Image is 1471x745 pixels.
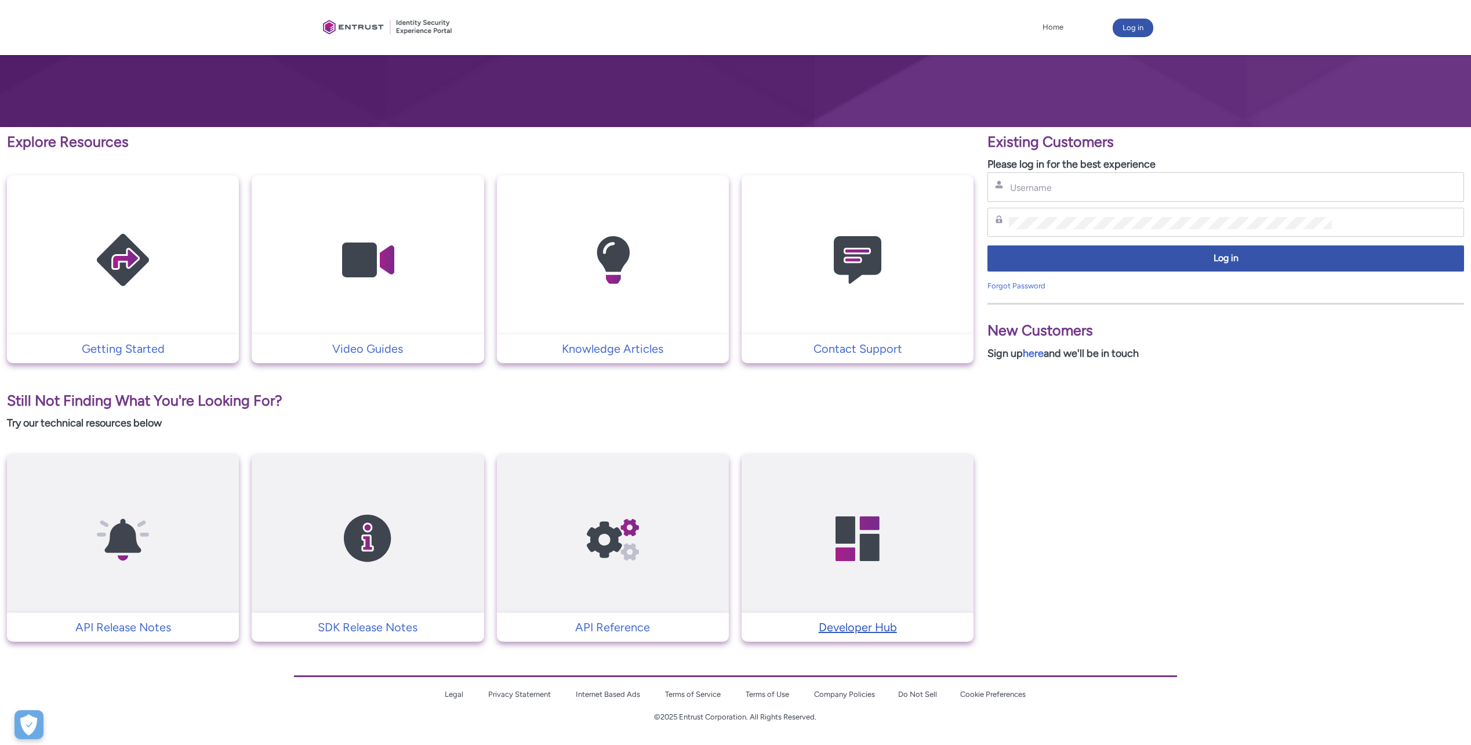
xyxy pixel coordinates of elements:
img: Getting Started [68,198,178,323]
a: Getting Started [7,340,239,357]
img: Contact Support [802,198,913,323]
a: Internet Based Ads [576,690,640,699]
p: Developer Hub [747,619,968,636]
img: Video Guides [313,198,423,323]
p: Try our technical resources below [7,415,974,431]
a: Legal [445,690,463,699]
a: API Release Notes [7,619,239,636]
p: ©2025 Entrust Corporation. All Rights Reserved. [294,711,1176,723]
p: Sign up and we'll be in touch [987,346,1464,361]
a: Do Not Sell [898,690,937,699]
a: Knowledge Articles [497,340,729,357]
p: Existing Customers [987,131,1464,153]
a: Contact Support [742,340,974,357]
button: Open Preferences [14,710,43,739]
a: Cookie Preferences [960,690,1026,699]
p: New Customers [987,320,1464,342]
a: SDK Release Notes [252,619,484,636]
a: Developer Hub [742,619,974,636]
button: Log in [1113,19,1153,37]
a: Company Policies [814,690,875,699]
p: API Release Notes [13,619,233,636]
iframe: Qualified Messenger [1418,692,1471,745]
img: Knowledge Articles [558,198,668,323]
p: API Reference [503,619,723,636]
p: Video Guides [257,340,478,357]
div: Cookie Preferences [14,710,43,739]
a: Privacy Statement [488,690,551,699]
input: Username [1009,182,1332,194]
a: API Reference [497,619,729,636]
p: Still Not Finding What You're Looking For? [7,390,974,412]
p: Knowledge Articles [503,340,723,357]
a: Terms of Use [746,690,789,699]
p: Contact Support [747,340,968,357]
a: Terms of Service [665,690,721,699]
span: Log in [995,252,1457,265]
p: Getting Started [13,340,233,357]
a: Video Guides [252,340,484,357]
p: SDK Release Notes [257,619,478,636]
a: Home [1040,19,1066,36]
p: Please log in for the best experience [987,157,1464,172]
img: API Release Notes [68,476,178,601]
button: Log in [987,245,1464,272]
a: Forgot Password [987,281,1045,290]
img: SDK Release Notes [313,476,423,601]
img: Developer Hub [802,476,913,601]
img: API Reference [558,476,668,601]
a: here [1023,347,1044,360]
p: Explore Resources [7,131,974,153]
